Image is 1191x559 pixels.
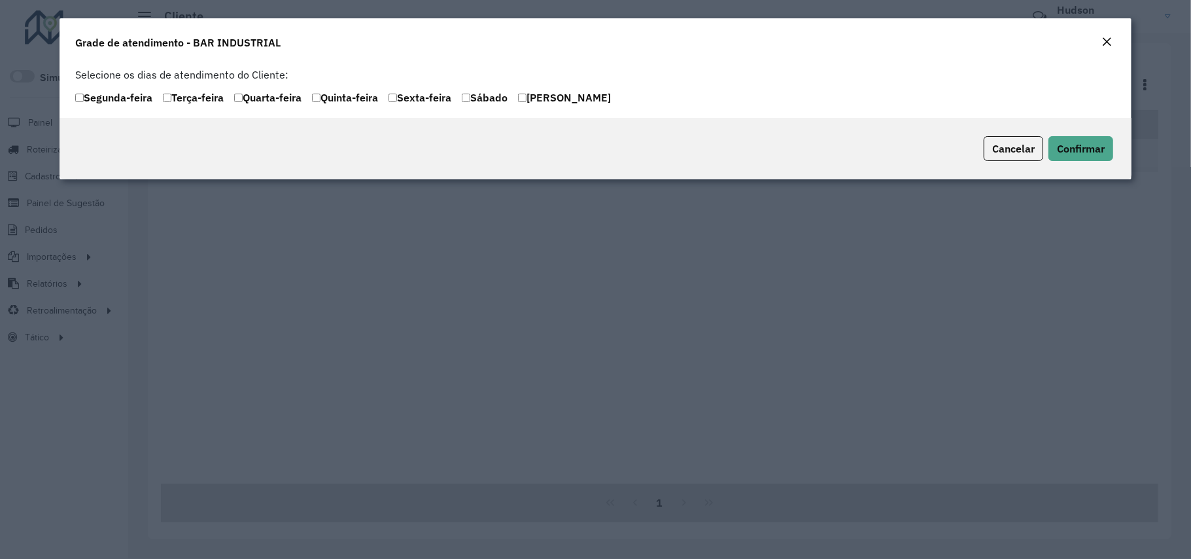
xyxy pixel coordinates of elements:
em: Fechar [1101,37,1112,47]
label: Quinta-feira [312,90,378,105]
input: Sábado [462,94,470,102]
input: Quarta-feira [234,94,243,102]
button: Cancelar [984,136,1043,161]
button: Close [1097,34,1116,51]
p: Selecione os dias de atendimento do Cliente: [75,67,1116,82]
input: Quinta-feira [312,94,320,102]
h4: Grade de atendimento - BAR INDUSTRIAL [75,35,281,50]
label: Terça-feira [163,90,224,105]
label: [PERSON_NAME] [518,90,611,105]
span: Confirmar [1057,142,1105,155]
input: Segunda-feira [75,94,84,102]
input: [PERSON_NAME] [518,94,526,102]
span: Cancelar [992,142,1035,155]
input: Terça-feira [163,94,171,102]
input: Sexta-feira [388,94,397,102]
label: Sexta-feira [388,90,451,105]
button: Confirmar [1048,136,1113,161]
label: Segunda-feira [75,90,152,105]
label: Quarta-feira [234,90,302,105]
label: Sábado [462,90,508,105]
